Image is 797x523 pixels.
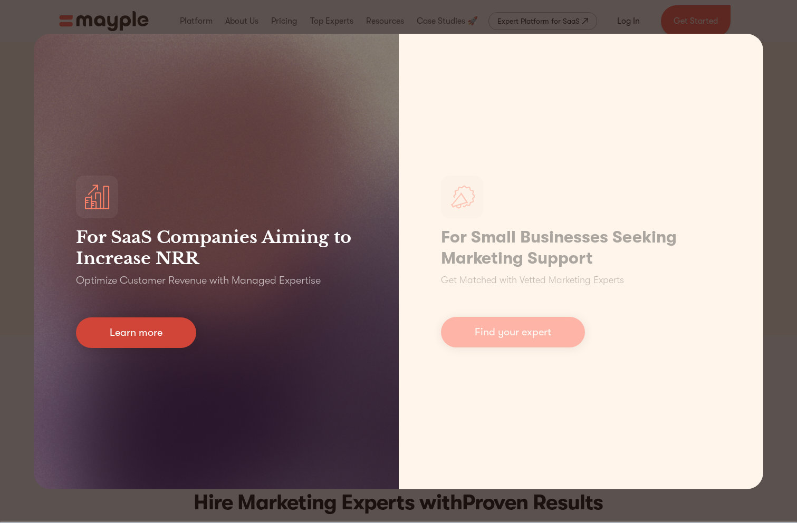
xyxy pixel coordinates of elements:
[441,227,722,269] h1: For Small Businesses Seeking Marketing Support
[441,273,624,287] p: Get Matched with Vetted Marketing Experts
[76,273,321,288] p: Optimize Customer Revenue with Managed Expertise
[76,317,196,348] a: Learn more
[76,227,357,269] h3: For SaaS Companies Aiming to Increase NRR
[441,317,585,347] a: Find your expert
